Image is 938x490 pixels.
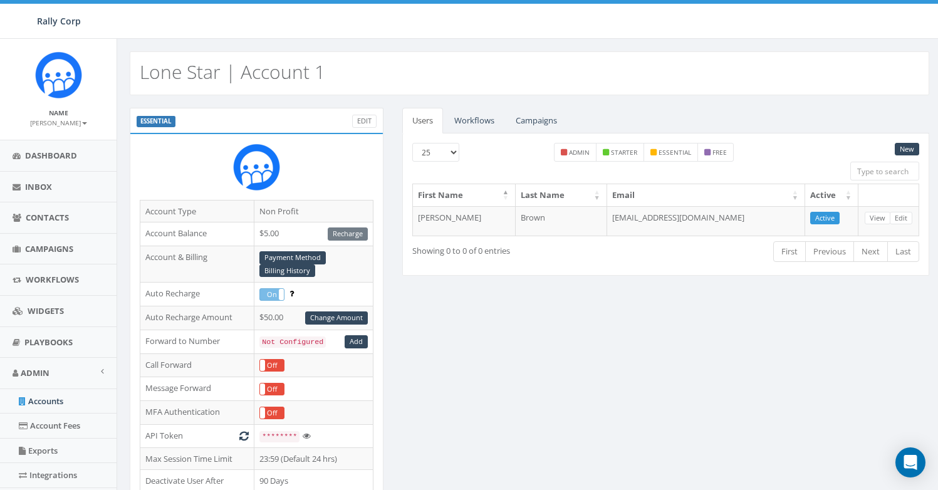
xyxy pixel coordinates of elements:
td: [EMAIL_ADDRESS][DOMAIN_NAME] [607,206,805,236]
small: free [712,148,727,157]
a: Add [345,335,368,348]
td: API Token [140,425,254,448]
a: Campaigns [506,108,567,133]
label: Off [260,407,284,419]
span: Enable to prevent campaign failure. [289,288,294,299]
label: On [260,289,284,301]
span: Campaigns [25,243,73,254]
i: Generate New Token [239,432,249,440]
a: Previous [805,241,854,262]
a: Billing History [259,264,315,278]
span: Admin [21,367,50,378]
div: Showing 0 to 0 of 0 entries [412,240,612,257]
td: MFA Authentication [140,401,254,425]
a: Edit [352,115,377,128]
div: OnOff [259,359,284,372]
td: Non Profit [254,200,373,222]
h2: Lone Star | Account 1 [140,61,325,82]
span: Contacts [26,212,69,223]
label: Off [260,383,284,395]
small: admin [569,148,590,157]
td: Account Type [140,200,254,222]
th: Email: activate to sort column ascending [607,184,805,206]
small: essential [659,148,691,157]
div: OnOff [259,407,284,420]
td: Brown [516,206,607,236]
small: Name [49,108,68,117]
span: Dashboard [25,150,77,161]
th: First Name: activate to sort column descending [413,184,516,206]
img: Icon_1.png [35,51,82,98]
div: OnOff [259,383,284,396]
td: Auto Recharge Amount [140,306,254,330]
span: Widgets [28,305,64,316]
a: Payment Method [259,251,326,264]
span: Playbooks [24,336,73,348]
th: Last Name: activate to sort column ascending [516,184,607,206]
img: Rally_Corp_Icon_1.png [233,143,280,190]
a: [PERSON_NAME] [30,117,87,128]
a: New [895,143,919,156]
a: Change Amount [305,311,368,325]
td: [PERSON_NAME] [413,206,516,236]
td: $5.00 [254,222,373,246]
a: First [773,241,806,262]
a: Users [402,108,443,133]
td: Call Forward [140,353,254,377]
a: Workflows [444,108,504,133]
div: OnOff [259,288,284,301]
td: Account Balance [140,222,254,246]
th: Active: activate to sort column ascending [805,184,858,206]
td: 23:59 (Default 24 hrs) [254,447,373,470]
a: View [865,212,890,225]
small: [PERSON_NAME] [30,118,87,127]
input: Type to search [850,162,919,180]
small: starter [611,148,637,157]
td: Message Forward [140,377,254,401]
label: Off [260,360,284,372]
code: Not Configured [259,336,326,348]
a: Active [810,212,840,225]
a: Next [853,241,888,262]
span: Rally Corp [37,15,81,27]
td: $50.00 [254,306,373,330]
a: Edit [890,212,912,225]
span: Inbox [25,181,52,192]
label: ESSENTIAL [137,116,175,127]
td: Forward to Number [140,330,254,353]
span: Workflows [26,274,79,285]
div: Open Intercom Messenger [895,447,925,477]
td: Max Session Time Limit [140,447,254,470]
td: Auto Recharge [140,283,254,306]
td: Account & Billing [140,246,254,283]
a: Last [887,241,919,262]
